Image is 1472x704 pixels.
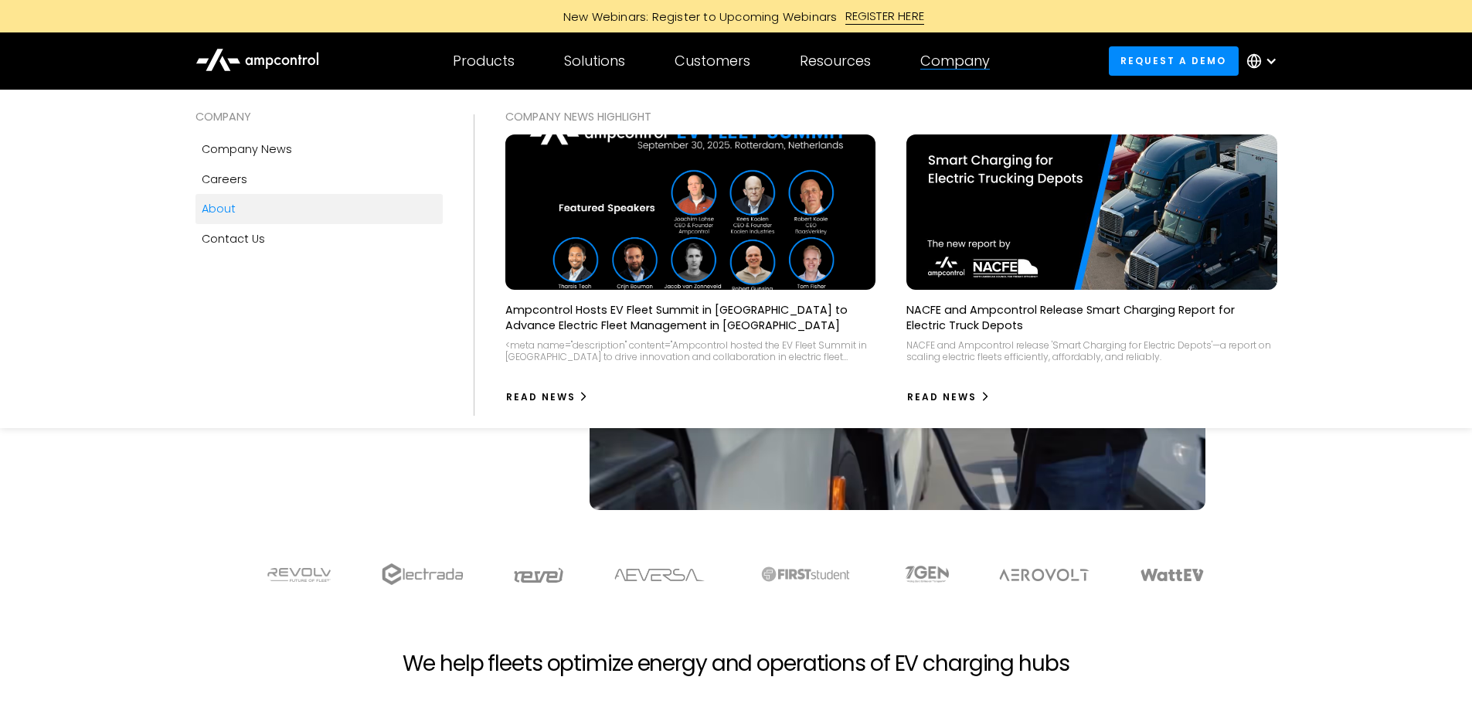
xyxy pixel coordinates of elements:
p: Ampcontrol Hosts EV Fleet Summit in [GEOGRAPHIC_DATA] to Advance Electric Fleet Management in [GE... [505,302,876,333]
div: Careers [202,171,247,188]
div: Company [920,53,990,70]
a: About [195,194,443,223]
div: Company news [202,141,292,158]
div: Customers [675,53,750,70]
div: COMPANY [195,108,443,125]
div: Read News [506,390,576,404]
div: <meta name="description" content="Ampcontrol hosted the EV Fleet Summit in [GEOGRAPHIC_DATA] to d... [505,339,876,363]
div: About [202,200,236,217]
div: Contact Us [202,230,265,247]
div: Solutions [564,53,625,70]
div: Products [453,53,515,70]
a: Careers [195,165,443,194]
div: New Webinars: Register to Upcoming Webinars [548,9,845,25]
a: Read News [906,385,991,410]
a: Read News [505,385,590,410]
div: REGISTER HERE [845,8,925,25]
img: electrada logo [382,563,463,585]
a: Request a demo [1109,46,1239,75]
div: NACFE and Ampcontrol release 'Smart Charging for Electric Depots'—a report on scaling electric fl... [906,339,1277,363]
div: Resources [800,53,871,70]
a: Contact Us [195,224,443,253]
a: New Webinars: Register to Upcoming WebinarsREGISTER HERE [389,8,1084,25]
div: Read News [907,390,977,404]
a: Company news [195,134,443,164]
div: COMPANY NEWS Highlight [505,108,1277,125]
p: NACFE and Ampcontrol Release Smart Charging Report for Electric Truck Depots [906,302,1277,333]
img: WattEV logo [1140,569,1205,581]
h2: We help fleets optimize energy and operations of EV charging hubs [403,651,1069,677]
img: Aerovolt Logo [998,569,1090,581]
